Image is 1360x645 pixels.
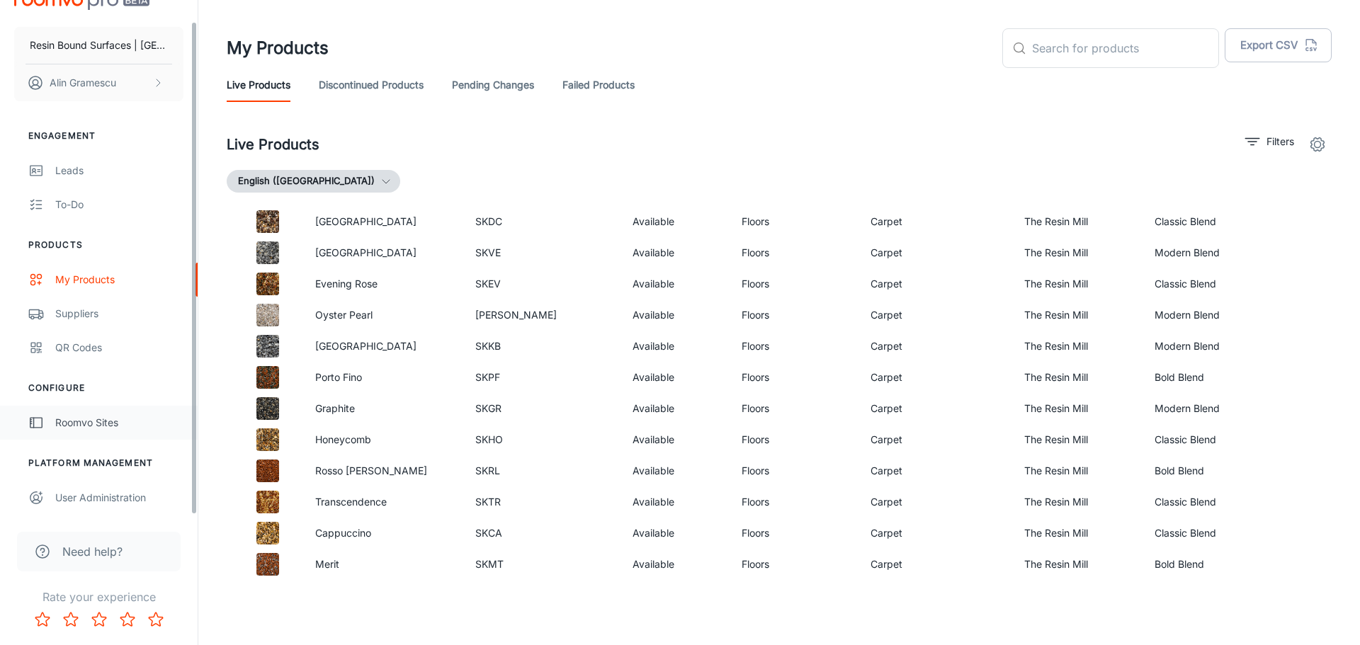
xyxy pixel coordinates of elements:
td: Floors [730,299,860,331]
td: The Resin Mill [1013,486,1143,518]
td: Classic Blend [1143,268,1276,299]
td: SKCA [464,518,621,549]
td: The Resin Mill [1013,518,1143,549]
button: Resin Bound Surfaces | [GEOGRAPHIC_DATA] [14,27,183,64]
button: settings [1303,130,1332,159]
td: The Resin Mill [1013,362,1143,393]
p: Graphite [315,401,453,416]
div: Roomvo Sites [55,415,183,430]
td: Available [621,299,730,331]
div: Leads [55,163,183,178]
div: User Administration [55,490,183,506]
button: Export CSV [1225,28,1332,62]
p: [GEOGRAPHIC_DATA] [315,245,453,261]
p: Oyster Pearl [315,307,453,323]
td: Carpet [859,362,1013,393]
td: Carpet [859,424,1013,455]
p: Resin Bound Surfaces | [GEOGRAPHIC_DATA] [30,38,168,53]
td: Available [621,362,730,393]
h1: My Products [227,35,329,61]
td: Available [621,486,730,518]
p: [GEOGRAPHIC_DATA] [315,338,453,354]
div: Suppliers [55,306,183,321]
td: Carpet [859,237,1013,268]
td: Available [621,206,730,237]
td: Available [621,424,730,455]
td: Available [621,549,730,580]
td: SKRL [464,455,621,486]
button: Rate 3 star [85,605,113,634]
p: Transcendence [315,494,453,510]
td: The Resin Mill [1013,549,1143,580]
td: Carpet [859,268,1013,299]
td: The Resin Mill [1013,393,1143,424]
p: Filters [1266,134,1294,149]
button: Rate 2 star [57,605,85,634]
td: Bold Blend [1143,455,1276,486]
td: Floors [730,268,860,299]
p: Rosso [PERSON_NAME] [315,463,453,479]
td: Carpet [859,549,1013,580]
td: The Resin Mill [1013,268,1143,299]
span: Need help? [62,543,123,560]
td: Available [621,331,730,362]
input: Search for products [1032,28,1219,68]
a: Discontinued Products [319,68,424,102]
td: Classic Blend [1143,206,1276,237]
td: SKDC [464,206,621,237]
td: SKGR [464,393,621,424]
td: Modern Blend [1143,331,1276,362]
button: Rate 1 star [28,605,57,634]
td: Carpet [859,518,1013,549]
td: Available [621,237,730,268]
td: Modern Blend [1143,393,1276,424]
p: Porto Fino [315,370,453,385]
div: My Products [55,272,183,287]
td: SKMT [464,549,621,580]
td: Carpet [859,486,1013,518]
td: Available [621,455,730,486]
td: Modern Blend [1143,237,1276,268]
td: Carpet [859,455,1013,486]
td: [PERSON_NAME] [464,299,621,331]
button: English ([GEOGRAPHIC_DATA]) [227,170,400,193]
td: The Resin Mill [1013,331,1143,362]
button: Rate 4 star [113,605,142,634]
td: Available [621,393,730,424]
td: The Resin Mill [1013,424,1143,455]
td: Modern Blend [1143,299,1276,331]
td: The Resin Mill [1013,237,1143,268]
td: Available [621,268,730,299]
td: SKEV [464,268,621,299]
td: SKPF [464,362,621,393]
td: SKHO [464,424,621,455]
button: Rate 5 star [142,605,170,634]
td: SKVE [464,237,621,268]
td: Floors [730,486,860,518]
td: Classic Blend [1143,486,1276,518]
td: Floors [730,206,860,237]
td: Floors [730,424,860,455]
a: Pending Changes [452,68,534,102]
td: Floors [730,393,860,424]
td: Floors [730,549,860,580]
td: Classic Blend [1143,424,1276,455]
td: Bold Blend [1143,549,1276,580]
a: Live Products [227,68,290,102]
p: Cappuccino [315,525,453,541]
p: Honeycomb [315,432,453,447]
td: SKTR [464,486,621,518]
p: Merit [315,556,453,572]
td: The Resin Mill [1013,206,1143,237]
div: QR Codes [55,340,183,355]
p: Alin Gramescu [50,75,116,91]
td: Bold Blend [1143,362,1276,393]
td: Carpet [859,206,1013,237]
td: Floors [730,237,860,268]
button: filter [1242,130,1298,153]
a: Failed Products [562,68,635,102]
td: SKKB [464,331,621,362]
button: Alin Gramescu [14,64,183,101]
h2: Live Products [227,134,319,155]
td: Carpet [859,393,1013,424]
